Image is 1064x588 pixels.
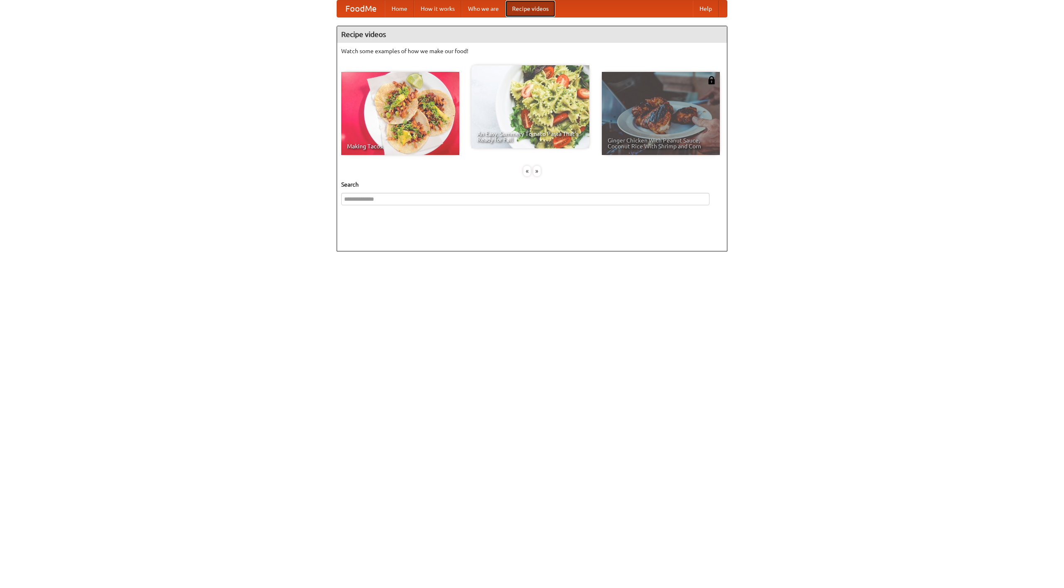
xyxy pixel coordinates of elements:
span: An Easy, Summery Tomato Pasta That's Ready for Fall [477,131,584,143]
a: An Easy, Summery Tomato Pasta That's Ready for Fall [471,65,589,148]
div: » [533,166,541,176]
a: FoodMe [337,0,385,17]
a: Help [693,0,719,17]
a: Home [385,0,414,17]
a: Recipe videos [505,0,555,17]
h4: Recipe videos [337,26,727,43]
img: 483408.png [707,76,716,84]
a: Making Tacos [341,72,459,155]
p: Watch some examples of how we make our food! [341,47,723,55]
a: How it works [414,0,461,17]
a: Who we are [461,0,505,17]
h5: Search [341,180,723,189]
span: Making Tacos [347,143,453,149]
div: « [523,166,531,176]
